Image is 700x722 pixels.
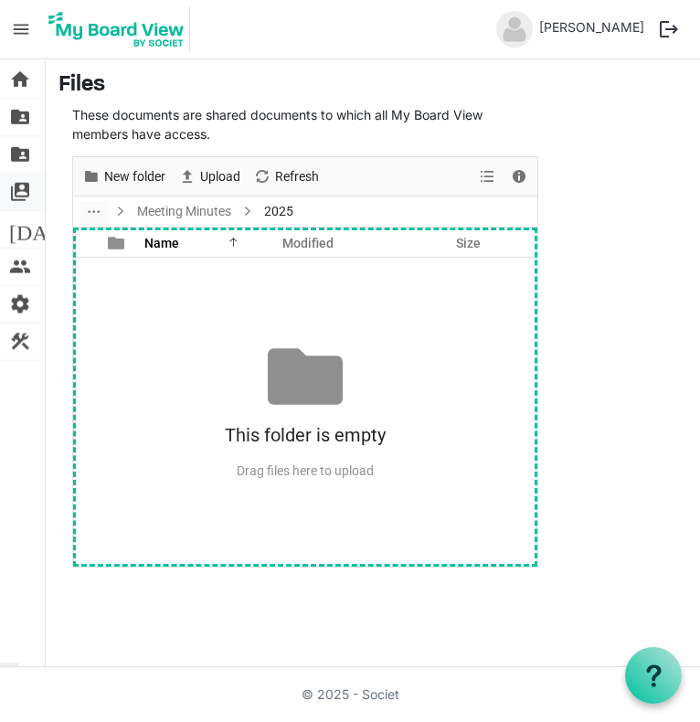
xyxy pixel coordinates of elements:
[651,11,687,48] button: logout
[4,12,38,47] span: menu
[58,72,687,99] h3: Files
[496,11,533,48] img: no-profile-picture.svg
[43,6,196,52] a: My Board View Logo
[133,200,235,223] a: Meeting Minutes
[43,6,190,52] img: My Board View Logo
[172,157,247,196] div: Upload
[9,324,31,360] span: construction
[73,456,537,486] div: Drag files here to upload
[80,201,108,225] button: dropdownbutton
[175,165,244,188] button: Upload
[456,236,481,250] span: Size
[76,157,172,196] div: New folder
[472,157,504,196] div: View
[9,61,31,98] span: home
[144,236,179,250] span: Name
[9,136,31,173] span: folder_shared
[247,157,325,196] div: Refresh
[302,686,399,702] a: © 2025 - Societ
[198,165,242,188] span: Upload
[72,105,538,143] p: These documents are shared documents to which all My Board View members have access.
[476,165,498,188] button: View dropdownbutton
[260,200,297,223] span: 2025
[9,211,80,248] span: [DATE]
[102,165,167,188] span: New folder
[80,165,169,188] button: New folder
[73,414,537,456] div: This folder is empty
[250,165,323,188] button: Refresh
[9,99,31,135] span: folder_shared
[273,165,321,188] span: Refresh
[9,286,31,323] span: settings
[533,11,651,43] a: [PERSON_NAME]
[282,236,334,250] span: Modified
[504,157,535,196] div: Details
[9,174,31,210] span: switch_account
[507,165,532,188] button: Details
[9,249,31,285] span: people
